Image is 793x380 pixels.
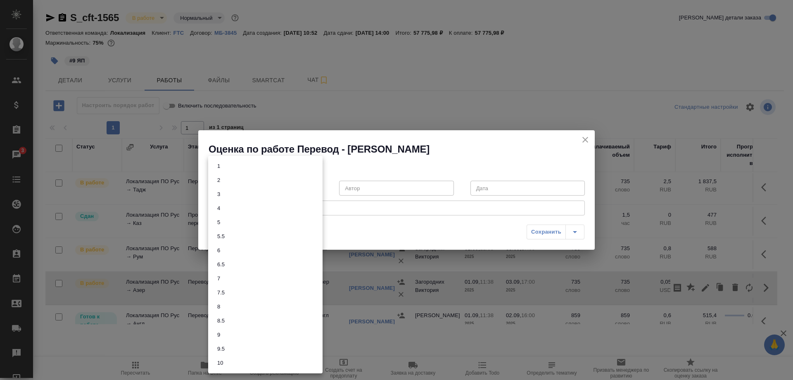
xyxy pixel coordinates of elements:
[215,190,223,199] button: 3
[215,246,223,255] button: 6
[215,358,226,368] button: 10
[215,162,223,171] button: 1
[215,344,227,354] button: 9.5
[215,218,223,227] button: 5
[215,232,227,241] button: 5.5
[215,204,223,213] button: 4
[215,274,223,283] button: 7
[215,316,227,325] button: 8.5
[215,330,223,339] button: 9
[215,176,223,185] button: 2
[215,288,227,297] button: 7.5
[215,302,223,311] button: 8
[215,260,227,269] button: 6.5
